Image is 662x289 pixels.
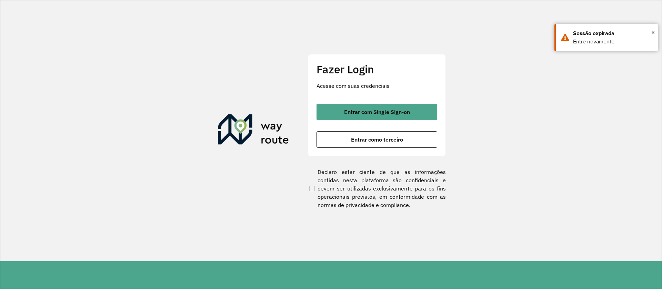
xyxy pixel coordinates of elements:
p: Acesse com suas credenciais [317,82,437,90]
div: Sessão expirada [573,29,653,38]
h2: Fazer Login [317,63,437,76]
img: Roteirizador AmbevTech [218,114,289,147]
label: Declaro estar ciente de que as informações contidas nesta plataforma são confidenciais e devem se... [308,168,446,209]
button: button [317,131,437,148]
button: button [317,104,437,120]
span: Entrar com Single Sign-on [344,109,410,115]
span: Entrar como terceiro [351,137,403,142]
button: Close [651,27,655,38]
div: Entre novamente [573,38,653,46]
span: × [651,27,655,38]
